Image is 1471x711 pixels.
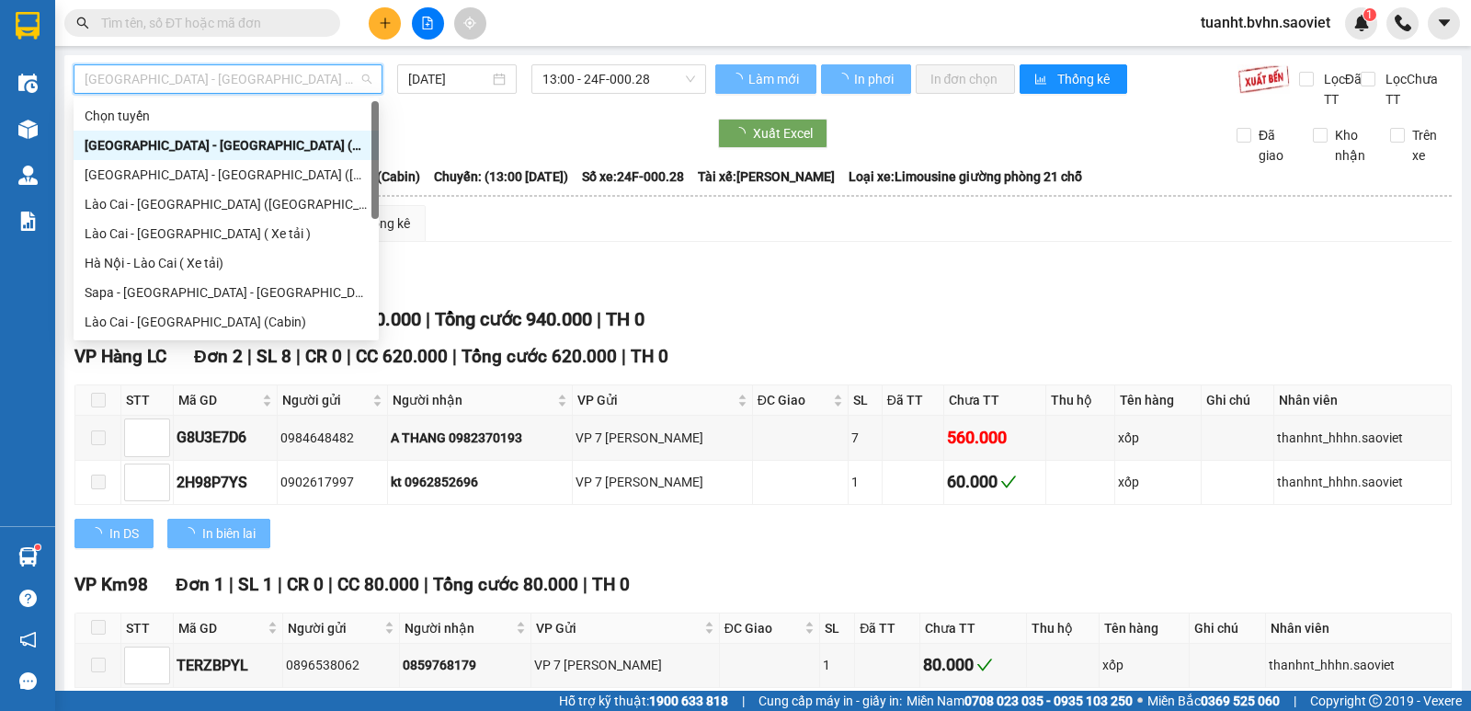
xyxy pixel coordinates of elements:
td: VP 7 Phạm Văn Đồng [573,461,753,505]
div: Chọn tuyến [85,106,368,126]
div: Lào Cai - Hà Nội (Giường) [74,189,379,219]
span: Đơn 2 [194,346,243,367]
span: CR 0 [305,346,342,367]
div: VP 7 [PERSON_NAME] [576,472,749,492]
div: Chọn tuyến [74,101,379,131]
div: kt 0962852696 [391,472,569,492]
div: 0896538062 [286,655,395,675]
button: In DS [74,519,154,548]
strong: 1900 633 818 [649,694,728,708]
div: 0902617997 [280,472,385,492]
div: Lào Cai - [GEOGRAPHIC_DATA] ( Xe tải ) [85,224,368,244]
div: 560.000 [947,425,1043,451]
span: Người gửi [288,618,380,638]
span: aim [463,17,476,29]
span: Đã giao [1251,125,1299,166]
div: thanhnt_hhhn.saoviet [1277,428,1448,448]
img: 9k= [1237,64,1290,94]
span: 13:00 - 24F-000.28 [542,65,694,93]
span: Thống kê [1057,69,1112,89]
span: Kho nhận [1328,125,1375,166]
span: loading [730,73,746,86]
span: question-circle [19,590,37,607]
div: Hà Nội - Lào Cai (Giường) [74,160,379,189]
strong: 0708 023 035 - 0935 103 250 [964,694,1133,708]
td: TERZBPYL [174,644,283,688]
img: phone-icon [1395,15,1411,31]
div: [GEOGRAPHIC_DATA] - [GEOGRAPHIC_DATA] ([GEOGRAPHIC_DATA]) [85,165,368,185]
th: Nhân viên [1266,614,1452,644]
span: In DS [109,523,139,544]
div: A THANG 0982370193 [391,428,569,448]
div: Lào Cai - Hà Nội ( Xe tải ) [74,219,379,248]
span: | [426,308,430,330]
th: Thu hộ [1046,385,1115,416]
span: Số xe: 24F-000.28 [582,166,684,187]
span: Hà Nội - Lào Cai (Cabin) [85,65,371,93]
div: 1 [851,472,878,492]
th: Ghi chú [1202,385,1274,416]
div: Sapa - Lào Cai - Hà Nội (Giường) [74,278,379,307]
span: loading [182,527,202,540]
button: In phơi [821,64,911,94]
span: Mã GD [178,390,258,410]
span: CC 620.000 [356,346,448,367]
span: VP Km98 [74,574,148,595]
input: 12/09/2025 [408,69,490,89]
th: SL [820,614,855,644]
span: VP Gửi [577,390,734,410]
span: Hỗ trợ kỹ thuật: [559,691,728,711]
div: Thống kê [358,213,410,234]
span: | [1294,691,1296,711]
div: Hà Nội - Lào Cai ( Xe tải) [74,248,379,278]
span: notification [19,631,37,648]
span: Người gửi [282,390,370,410]
th: Đã TT [883,385,944,416]
span: plus [379,17,392,29]
button: aim [454,7,486,40]
div: xốp [1118,472,1198,492]
div: 0984648482 [280,428,385,448]
span: loading [733,127,753,140]
sup: 1 [35,545,40,550]
span: Xuất Excel [753,123,813,143]
span: Tổng cước 80.000 [433,574,578,595]
span: Lọc Chưa TT [1378,69,1453,109]
button: In đơn chọn [916,64,1016,94]
span: | [229,574,234,595]
span: TH 0 [631,346,668,367]
span: Người nhận [393,390,553,410]
span: ĐC Giao [758,390,830,410]
span: VP Hàng LC [74,346,166,367]
span: CC 80.000 [337,574,419,595]
td: VP 7 Phạm Văn Đồng [531,644,720,688]
div: 60.000 [947,469,1043,495]
span: check [976,657,993,673]
button: In biên lai [167,519,270,548]
span: Cung cấp máy in - giấy in: [758,691,902,711]
span: Mã GD [178,618,264,638]
div: 2H98P7YS [177,471,274,494]
span: | [347,346,351,367]
span: Lọc Đã TT [1317,69,1364,109]
div: 80.000 [923,652,1024,678]
div: TERZBPYL [177,654,279,677]
div: 0859768179 [403,655,528,675]
span: Tổng cước 940.000 [435,308,592,330]
th: Tên hàng [1100,614,1190,644]
span: CR 0 [287,574,324,595]
span: SL 1 [238,574,273,595]
th: Ghi chú [1190,614,1266,644]
img: logo-vxr [16,12,40,40]
span: Trên xe [1405,125,1453,166]
span: Làm mới [748,69,802,89]
span: | [597,308,601,330]
span: file-add [421,17,434,29]
th: STT [121,385,174,416]
span: In phơi [854,69,896,89]
span: ⚪️ [1137,697,1143,705]
span: | [621,346,626,367]
div: [GEOGRAPHIC_DATA] - [GEOGRAPHIC_DATA] (Cabin) [85,135,368,155]
span: Tổng cước 620.000 [462,346,617,367]
input: Tìm tên, số ĐT hoặc mã đơn [101,13,318,33]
